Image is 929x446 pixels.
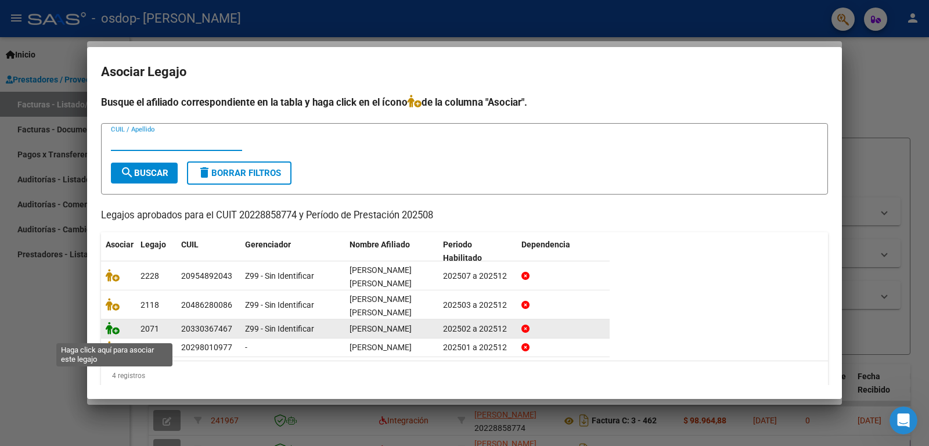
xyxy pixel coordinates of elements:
[101,232,136,271] datatable-header-cell: Asociar
[101,208,828,223] p: Legajos aprobados para el CUIT 20228858774 y Período de Prestación 202508
[181,298,232,312] div: 20486280086
[350,343,412,352] span: FORCINITI JAVIER ADRIAN
[517,232,610,271] datatable-header-cell: Dependencia
[111,163,178,184] button: Buscar
[438,232,517,271] datatable-header-cell: Periodo Habilitado
[345,232,438,271] datatable-header-cell: Nombre Afiliado
[101,361,828,390] div: 4 registros
[181,341,232,354] div: 20298010977
[350,324,412,333] span: SCHERZ HERNAN ARIEL
[120,168,168,178] span: Buscar
[350,294,412,317] span: CABRERA RIOS LUCA SANTINO
[101,61,828,83] h2: Asociar Legajo
[350,240,410,249] span: Nombre Afiliado
[350,265,412,288] span: AMAYA MENDEZ FRANKLIN MARTIN
[136,232,177,271] datatable-header-cell: Legajo
[443,240,482,262] span: Periodo Habilitado
[245,300,314,310] span: Z99 - Sin Identificar
[197,168,281,178] span: Borrar Filtros
[890,407,917,434] iframe: Intercom live chat
[521,240,570,249] span: Dependencia
[245,343,247,352] span: -
[177,232,240,271] datatable-header-cell: CUIL
[245,271,314,280] span: Z99 - Sin Identificar
[181,240,199,249] span: CUIL
[141,240,166,249] span: Legajo
[141,343,159,352] span: 2048
[197,166,211,179] mat-icon: delete
[101,95,828,110] h4: Busque el afiliado correspondiente en la tabla y haga click en el ícono de la columna "Asociar".
[181,322,232,336] div: 20330367467
[443,298,512,312] div: 202503 a 202512
[245,240,291,249] span: Gerenciador
[443,269,512,283] div: 202507 a 202512
[141,271,159,280] span: 2228
[141,324,159,333] span: 2071
[443,322,512,336] div: 202502 a 202512
[106,240,134,249] span: Asociar
[181,269,232,283] div: 20954892043
[245,324,314,333] span: Z99 - Sin Identificar
[141,300,159,310] span: 2118
[240,232,345,271] datatable-header-cell: Gerenciador
[443,341,512,354] div: 202501 a 202512
[120,166,134,179] mat-icon: search
[187,161,291,185] button: Borrar Filtros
